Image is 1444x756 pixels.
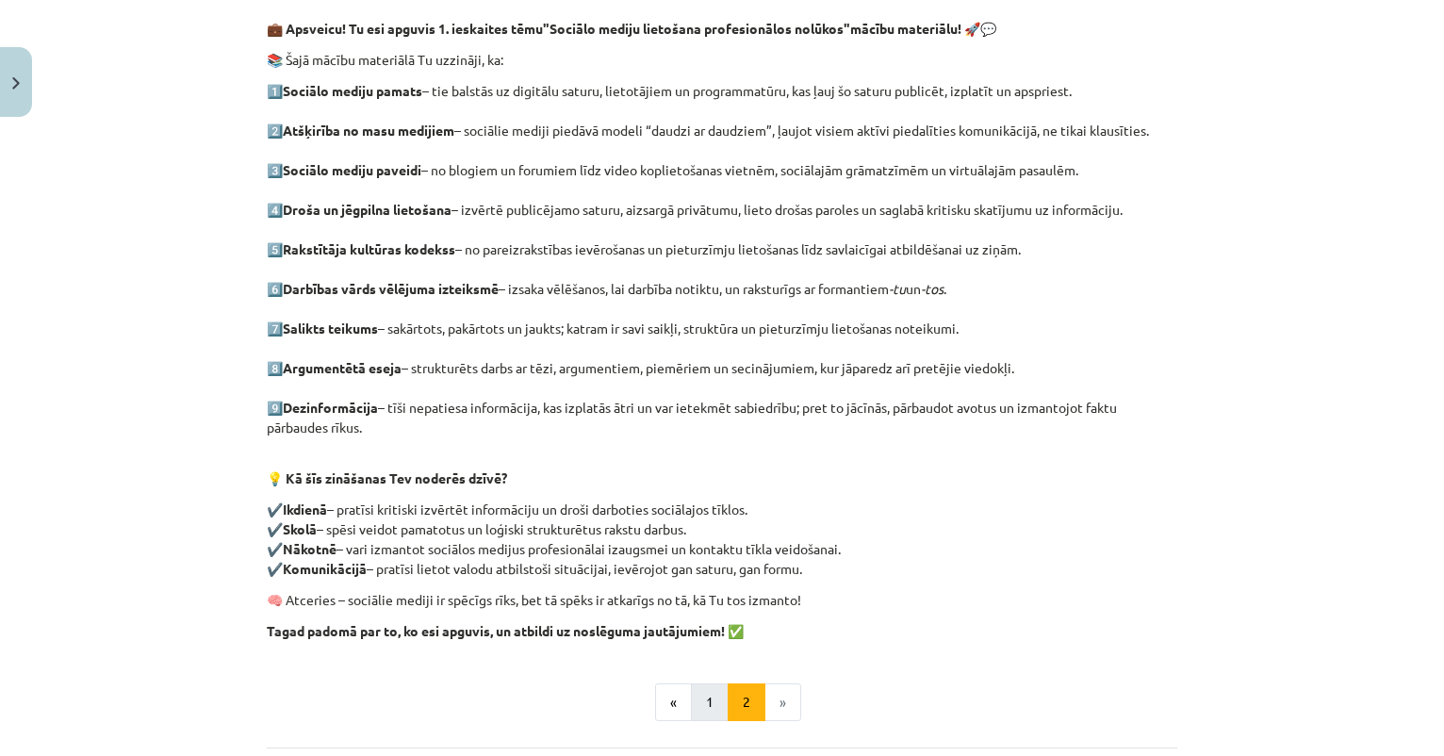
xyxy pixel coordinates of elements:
strong: Droša un jēgpilna lietošana [283,201,451,218]
strong: Darbības vārds vēlējuma izteiksmē [283,280,499,297]
p: 1️⃣ – tie balstās uz digitālu saturu, lietotājiem un programmatūru, kas ļauj šo saturu publicēt, ... [267,81,1177,457]
strong: Komunikācijā [283,560,367,577]
button: 1 [691,683,729,721]
strong: Tagad padomā par to, ko esi apguvis, un atbildi uz noslēguma jautājumiem! ✅ [267,622,744,639]
strong: Sociālo mediju pamats [283,82,422,99]
strong: Rakstītāja kultūras kodekss [283,240,455,257]
strong: Ikdienā [283,501,327,518]
strong: Dezinformācija [283,399,378,416]
em: -tos [921,280,944,297]
strong: Atšķirība no masu medijiem [283,122,454,139]
strong: Skolā [283,520,317,537]
em: -tu [889,280,906,297]
strong: Sociālo mediju paveidi [283,161,421,178]
button: 2 [728,683,765,721]
p: ✔️ – pratīsi kritiski izvērtēt informāciju un droši darboties sociālajos tīklos. ✔️ – spēsi veido... [267,500,1177,579]
nav: Page navigation example [267,683,1177,721]
strong: 💼 Apsveicu! Tu esi apguvis 1. ieskaites tēmu mācību materiālu! 🚀💬 [267,20,996,37]
strong: Salikts teikums [283,320,378,337]
strong: Argumentētā eseja [283,359,402,376]
img: icon-close-lesson-0947bae3869378f0d4975bcd49f059093ad1ed9edebbc8119c70593378902aed.svg [12,77,20,90]
p: 📚 Šajā mācību materiālā Tu uzzināji, ka: [267,50,1177,70]
strong: Nākotnē [283,540,336,557]
p: 🧠 Atceries – sociālie mediji ir spēcīgs rīks, bet tā spēks ir atkarīgs no tā, kā Tu tos izmanto! [267,590,1177,610]
button: « [655,683,692,721]
strong: "Sociālo mediju lietošana profesionālos nolūkos" [543,20,850,37]
strong: 💡 Kā šīs zināšanas Tev noderēs dzīvē? [267,469,507,486]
